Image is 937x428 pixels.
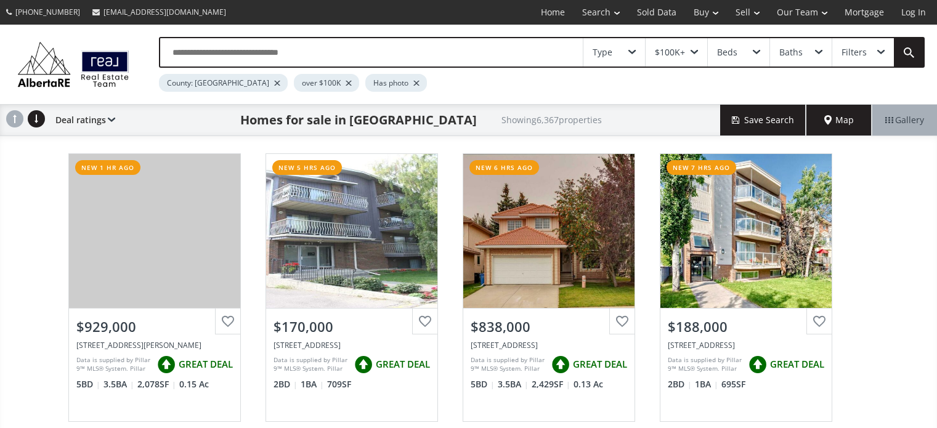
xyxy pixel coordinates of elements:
[154,352,179,377] img: rating icon
[351,352,376,377] img: rating icon
[471,378,495,390] span: 5 BD
[548,352,573,377] img: rating icon
[365,74,427,92] div: Has photo
[501,115,602,124] h2: Showing 6,367 properties
[179,378,209,390] span: 0.15 Ac
[655,48,685,57] div: $100K+
[573,358,627,371] span: GREAT DEAL
[294,74,359,92] div: over $100K
[668,355,742,374] div: Data is supplied by Pillar 9™ MLS® System. Pillar 9™ is the owner of the copyright in its MLS® Sy...
[824,114,854,126] span: Map
[574,378,603,390] span: 0.13 Ac
[885,114,924,126] span: Gallery
[274,378,298,390] span: 2 BD
[327,378,351,390] span: 709 SF
[717,48,737,57] div: Beds
[179,358,233,371] span: GREAT DEAL
[532,378,570,390] span: 2,429 SF
[770,358,824,371] span: GREAT DEAL
[720,105,806,135] button: Save Search
[159,74,288,92] div: County: [GEOGRAPHIC_DATA]
[137,378,176,390] span: 2,078 SF
[668,378,692,390] span: 2 BD
[274,355,348,374] div: Data is supplied by Pillar 9™ MLS® System. Pillar 9™ is the owner of the copyright in its MLS® Sy...
[49,105,115,135] div: Deal ratings
[593,48,612,57] div: Type
[721,378,745,390] span: 695 SF
[103,7,226,17] span: [EMAIL_ADDRESS][DOMAIN_NAME]
[806,105,872,135] div: Map
[103,378,134,390] span: 3.5 BA
[15,7,80,17] span: [PHONE_NUMBER]
[668,317,824,336] div: $188,000
[76,378,100,390] span: 5 BD
[76,317,233,336] div: $929,000
[668,340,824,350] div: 1826 11 Avenue SW #401, Calgary, AB T3C0N6
[842,48,867,57] div: Filters
[471,317,627,336] div: $838,000
[274,340,430,350] div: 607 7 Avenue NE #101, Calgary, AB T2E 0N4
[12,39,134,89] img: Logo
[274,317,430,336] div: $170,000
[86,1,232,23] a: [EMAIL_ADDRESS][DOMAIN_NAME]
[301,378,324,390] span: 1 BA
[779,48,803,57] div: Baths
[498,378,529,390] span: 3.5 BA
[471,355,545,374] div: Data is supplied by Pillar 9™ MLS® System. Pillar 9™ is the owner of the copyright in its MLS® Sy...
[471,340,627,350] div: 10274 Hamptons Boulevard NW, Calgary, AB T3A5A9
[76,355,151,374] div: Data is supplied by Pillar 9™ MLS® System. Pillar 9™ is the owner of the copyright in its MLS® Sy...
[872,105,937,135] div: Gallery
[376,358,430,371] span: GREAT DEAL
[76,340,233,350] div: 103 Sienna Park Heath SW, Calgary, AB T3H 5K7
[695,378,718,390] span: 1 BA
[745,352,770,377] img: rating icon
[240,111,477,129] h1: Homes for sale in [GEOGRAPHIC_DATA]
